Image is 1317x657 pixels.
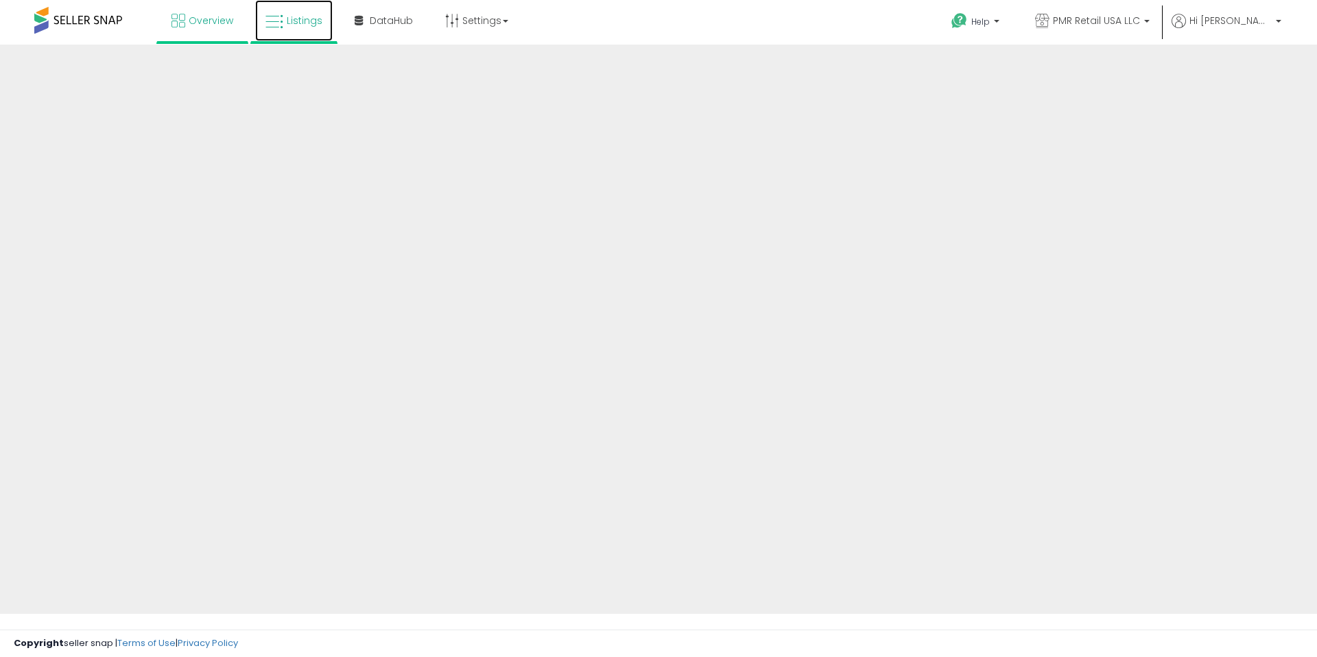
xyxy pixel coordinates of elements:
a: Help [940,2,1013,45]
span: Overview [189,14,233,27]
i: Get Help [951,12,968,29]
span: PMR Retail USA LLC [1053,14,1140,27]
a: Hi [PERSON_NAME] [1172,14,1281,45]
span: Hi [PERSON_NAME] [1189,14,1272,27]
span: Listings [287,14,322,27]
span: Help [971,16,990,27]
span: DataHub [370,14,413,27]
